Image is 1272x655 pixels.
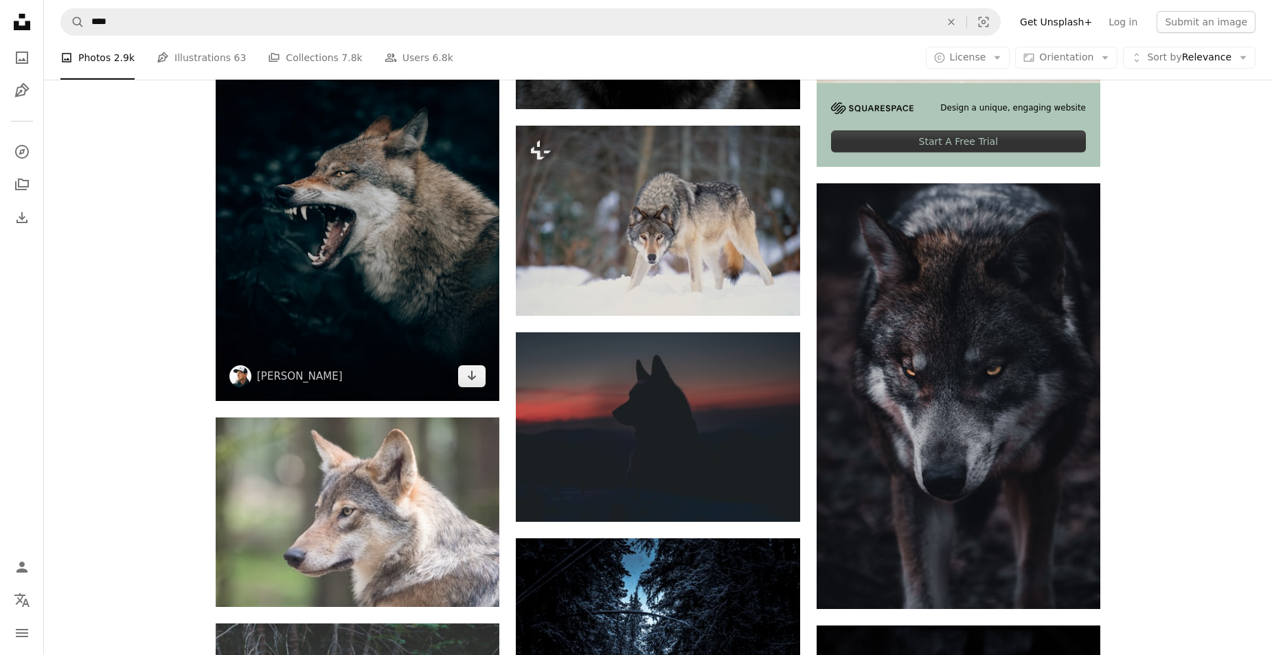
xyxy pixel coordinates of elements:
[432,50,453,65] span: 6.8k
[926,47,1010,69] button: License
[8,8,36,38] a: Home — Unsplash
[216,417,499,607] img: adult tan German shepherd
[229,365,251,387] img: Go to Philipp Pilz's profile
[516,332,799,521] img: silhouette of dog
[8,138,36,165] a: Explore
[1123,47,1256,69] button: Sort byRelevance
[458,365,486,387] a: Download
[61,9,84,35] button: Search Unsplash
[268,36,362,80] a: Collections 7.8k
[8,77,36,104] a: Illustrations
[8,204,36,231] a: Download History
[8,553,36,581] a: Log in / Sign up
[940,102,1086,114] span: Design a unique, engaging website
[1147,51,1181,62] span: Sort by
[60,8,1001,36] form: Find visuals sitewide
[385,36,453,80] a: Users 6.8k
[950,51,986,62] span: License
[817,183,1100,609] img: brown and black wolf in close up photography
[8,44,36,71] a: Photos
[257,369,343,383] a: [PERSON_NAME]
[516,214,799,227] a: Other common name: timber wolf. Grey wolves are pack animals, with parents and cubs forming the b...
[1039,51,1093,62] span: Orientation
[216,505,499,518] a: adult tan German shepherd
[341,50,362,65] span: 7.8k
[8,171,36,198] a: Collections
[516,421,799,433] a: silhouette of dog
[157,36,246,80] a: Illustrations 63
[516,126,799,317] img: Other common name: timber wolf. Grey wolves are pack animals, with parents and cubs forming the b...
[8,619,36,647] button: Menu
[831,102,913,114] img: file-1705255347840-230a6ab5bca9image
[1015,47,1117,69] button: Orientation
[216,181,499,194] a: wolf with open mouth
[1100,11,1146,33] a: Log in
[1157,11,1256,33] button: Submit an image
[967,9,1000,35] button: Visual search
[1012,11,1100,33] a: Get Unsplash+
[8,586,36,614] button: Language
[817,390,1100,402] a: brown and black wolf in close up photography
[831,130,1086,152] div: Start A Free Trial
[234,50,247,65] span: 63
[936,9,966,35] button: Clear
[1147,51,1231,65] span: Relevance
